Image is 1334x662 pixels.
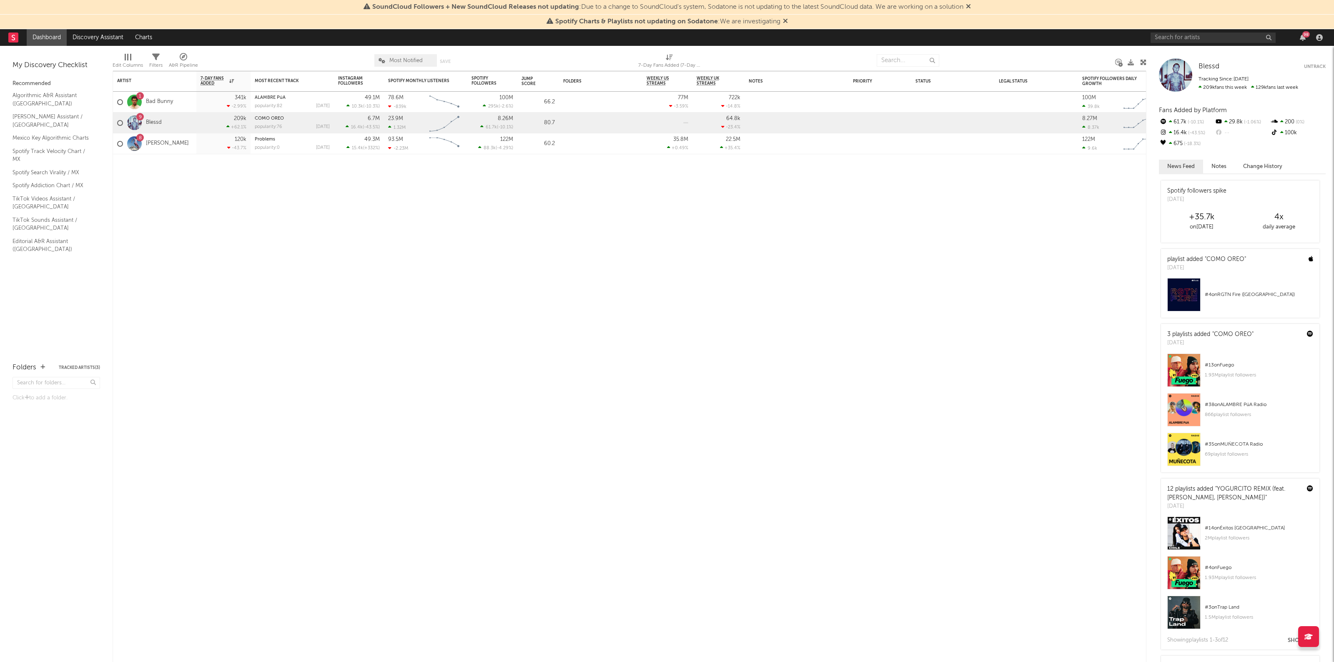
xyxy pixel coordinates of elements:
span: : Due to a change to SoundCloud's system, Sodatone is not updating to the latest SoundCloud data.... [372,4,963,10]
div: 77M [678,95,688,100]
a: Blessd [146,119,162,126]
a: TikTok Sounds Assistant / [GEOGRAPHIC_DATA] [13,216,92,233]
div: Click to add a folder. [13,393,100,403]
div: 49.3M [364,137,380,142]
div: 16.4k [1159,128,1214,138]
div: ( ) [346,124,380,130]
div: Priority [853,79,886,84]
div: Filters [149,50,163,74]
div: ( ) [478,145,513,150]
div: Edit Columns [113,60,143,70]
button: Tracked Artists(3) [59,366,100,370]
span: Most Notified [389,58,423,63]
span: : We are investigating [555,18,780,25]
a: Blessd [1199,63,1219,71]
div: 122M [1082,137,1095,142]
div: 4 x [1240,212,1317,222]
span: Dismiss [783,18,788,25]
div: [DATE] [1167,264,1246,272]
span: 61.7k [486,125,497,130]
div: 80.7 [522,118,555,128]
div: # 4 on RGTN Fire ([GEOGRAPHIC_DATA]) [1205,290,1313,300]
div: on [DATE] [1163,222,1240,232]
div: 69 playlist followers [1205,449,1313,459]
div: ( ) [480,124,513,130]
div: 1.32M [388,125,406,130]
div: -2.23M [388,145,408,151]
div: +35.4 % [720,145,740,150]
div: Spotify Followers Daily Growth [1082,76,1145,86]
div: # 3 on Trap Land [1205,602,1313,612]
span: Fans Added by Platform [1159,107,1227,113]
div: Artist [117,78,180,83]
span: -10.1 % [1186,120,1204,125]
div: 2M playlist followers [1205,533,1313,543]
a: Spotify Addiction Chart / MX [13,181,92,190]
a: #4onFuego1.93Mplaylist followers [1161,556,1319,596]
input: Search for artists [1151,33,1276,43]
a: ALAMBRE PúA [255,95,286,100]
div: popularity: 76 [255,125,282,129]
div: 8.27M [1082,116,1097,121]
div: ( ) [346,103,380,109]
div: [DATE] [316,104,330,108]
div: 866 playlist followers [1205,410,1313,420]
div: ( ) [483,103,513,109]
div: Problems [255,137,330,142]
div: # 14 on Éxitos [GEOGRAPHIC_DATA] [1205,523,1313,533]
div: Status [915,79,970,84]
div: 1.93M playlist followers [1205,370,1313,380]
div: 98 [1302,31,1310,38]
div: 200 [1270,117,1326,128]
span: -43.5 % [364,125,379,130]
div: [DATE] [316,125,330,129]
div: # 13 on Fuego [1205,360,1313,370]
div: 6.7M [368,116,380,121]
div: playlist added [1167,255,1246,264]
span: 10.3k [352,104,363,109]
div: Folders [563,79,626,84]
a: Charts [129,29,158,46]
div: # 35 on MUÑECOTA Radio [1205,439,1313,449]
div: [DATE] [1167,502,1301,511]
div: 93.5M [388,137,403,142]
div: Recommended [13,79,100,89]
span: -43.5 % [1187,131,1205,135]
a: [PERSON_NAME] Assistant / [GEOGRAPHIC_DATA] [13,112,92,129]
div: A&R Pipeline [169,50,198,74]
div: 7-Day Fans Added (7-Day Fans Added) [638,60,701,70]
a: #35onMUÑECOTA Radio69playlist followers [1161,433,1319,472]
div: Showing playlist s 1- 3 of 12 [1167,635,1228,645]
span: 88.3k [484,146,496,150]
span: 0 % [1294,120,1304,125]
span: -2.6 % [500,104,512,109]
button: News Feed [1159,160,1203,173]
div: 341k [235,95,246,100]
div: +35.7k [1163,212,1240,222]
a: TikTok Videos Assistant / [GEOGRAPHIC_DATA] [13,194,92,211]
div: popularity: 82 [255,104,282,108]
div: ( ) [346,145,380,150]
div: 120k [235,137,246,142]
a: #13onFuego1.93Mplaylist followers [1161,354,1319,393]
span: Weekly UK Streams [697,76,728,86]
div: -3.59 % [669,103,688,109]
span: 7-Day Fans Added [201,76,227,86]
span: 129k fans last week [1199,85,1298,90]
div: Jump Score [522,76,542,86]
div: 9.6k [1082,145,1097,151]
div: -14.8 % [721,103,740,109]
a: Spotify Search Virality / MX [13,168,92,177]
span: 209k fans this week [1199,85,1247,90]
div: # 38 on ALAMBRE PúA Radio [1205,400,1313,410]
button: Untrack [1304,63,1326,71]
div: ALAMBRE PúA [255,95,330,100]
div: 1.5M playlist followers [1205,612,1313,622]
a: #38onALAMBRE PúA Radio866playlist followers [1161,393,1319,433]
a: Problems [255,137,275,142]
div: -23.4 % [721,124,740,130]
input: Search... [877,54,939,67]
div: +0.49 % [667,145,688,150]
div: popularity: 0 [255,145,280,150]
div: 100M [499,95,513,100]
